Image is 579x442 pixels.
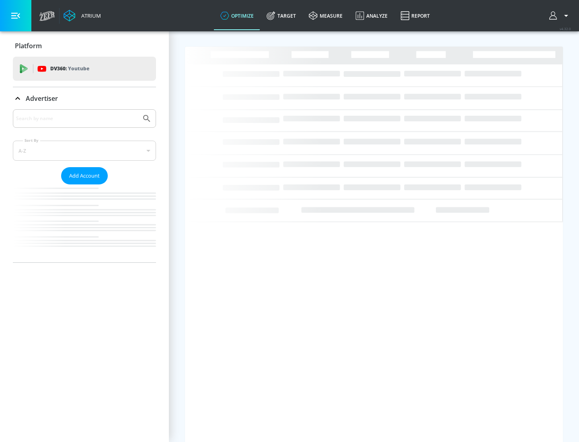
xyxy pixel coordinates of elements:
[13,141,156,161] div: A-Z
[260,1,302,30] a: Target
[13,184,156,262] nav: list of Advertiser
[23,138,40,143] label: Sort By
[69,171,100,180] span: Add Account
[13,57,156,81] div: DV360: Youtube
[26,94,58,103] p: Advertiser
[64,10,101,22] a: Atrium
[50,64,89,73] p: DV360:
[394,1,436,30] a: Report
[349,1,394,30] a: Analyze
[214,1,260,30] a: optimize
[13,109,156,262] div: Advertiser
[302,1,349,30] a: measure
[16,113,138,124] input: Search by name
[61,167,108,184] button: Add Account
[560,27,571,31] span: v 4.32.0
[78,12,101,19] div: Atrium
[13,87,156,110] div: Advertiser
[13,35,156,57] div: Platform
[68,64,89,73] p: Youtube
[15,41,42,50] p: Platform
